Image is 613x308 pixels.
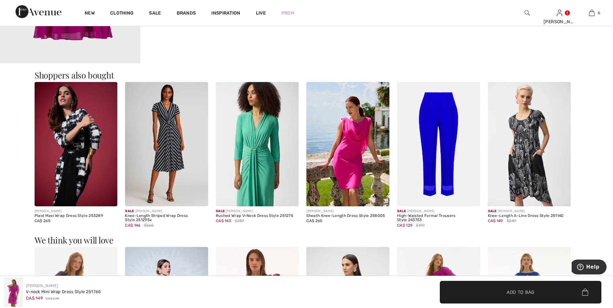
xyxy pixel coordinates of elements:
a: Brands [177,10,196,17]
a: Live [256,10,266,16]
span: Sale [397,209,406,213]
span: $239 [235,218,244,224]
div: [PERSON_NAME] [35,209,118,214]
span: $265 [144,222,153,228]
img: V-Neck Mini Wrap Dress Style 251765 [4,278,23,307]
img: My Bag [589,9,595,17]
span: CA$ 149 [26,296,43,301]
img: My Info [557,9,562,17]
div: [PERSON_NAME] [488,209,571,214]
span: 6 [598,10,600,16]
span: $199 [416,222,425,228]
div: [PERSON_NAME] [216,209,299,214]
a: New [85,10,95,17]
a: Sign In [557,10,562,16]
span: Inspiration [211,10,240,17]
img: Plaid Maxi Wrap Dress Style 253289 [35,82,118,206]
a: 6 [576,9,608,17]
div: Plaid Maxi Wrap Dress Style 253289 [35,214,118,218]
div: [PERSON_NAME] [397,209,480,214]
img: 1ère Avenue [16,5,61,18]
span: Sale [125,209,134,213]
a: [PERSON_NAME] [26,283,58,288]
span: Sale [488,209,497,213]
span: $249 [507,218,516,224]
a: Sale [149,10,161,17]
div: Knee-Length A-Line Dress Style 251140 [488,214,571,218]
div: Knee-Length Striped Wrap Dress Style 251295x [125,214,208,223]
img: High-Waisted Formal Trousers Style 243753 [397,82,480,206]
span: CA$ 129 [397,223,412,228]
span: CA$ 265 [306,219,322,223]
img: Sheath Knee-Length Dress Style 258005 [306,82,389,206]
div: V-neck Mini Wrap Dress Style 251765 [26,289,101,295]
span: CA$ 265 [35,219,50,223]
span: Add to Bag [507,289,534,295]
span: CA$ 146 [125,223,140,228]
span: CA$ 143 [216,219,231,223]
span: Sale [216,209,225,213]
span: CA$ 149 [488,219,503,223]
div: [PERSON_NAME] [306,209,389,214]
div: Sheath Knee-Length Dress Style 258005 [306,214,389,218]
img: Ruched Wrap V-Neck Dress Style 251275 [216,82,299,206]
img: Bag.svg [582,289,588,296]
div: Ruched Wrap V-Neck Dress Style 251275 [216,214,299,218]
a: Clothing [110,10,133,17]
iframe: Opens a widget where you can find more information [572,260,607,276]
a: Prom [281,10,294,16]
img: Knee-Length Striped Wrap Dress Style 251295x [125,82,208,206]
div: [PERSON_NAME] [544,18,575,25]
img: search the website [524,9,530,17]
img: Knee-Length A-Line Dress Style 251140 [488,82,571,206]
button: Add to Bag [440,281,601,303]
div: [PERSON_NAME] [125,209,208,214]
h3: Shoppers also bought [35,71,578,79]
span: CA$ 249 [46,296,59,301]
div: High-Waisted Formal Trousers Style 243753 [397,214,480,223]
h3: We think you will love [35,236,578,244]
